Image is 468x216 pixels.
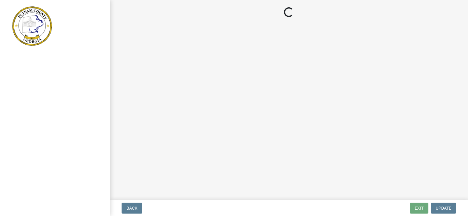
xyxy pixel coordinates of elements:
button: Exit [410,203,428,214]
button: Back [122,203,142,214]
span: Update [436,206,451,211]
img: Putnam County, Georgia [12,6,52,46]
button: Update [431,203,456,214]
span: Back [126,206,137,211]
